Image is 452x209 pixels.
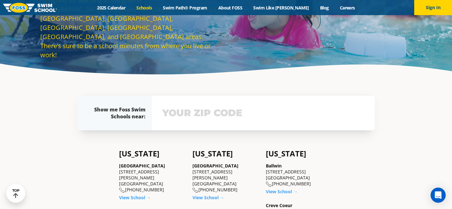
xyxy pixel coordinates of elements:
a: Careers [334,5,360,11]
h4: [US_STATE] [266,149,333,158]
a: Ballwin [266,163,282,169]
h4: [US_STATE] [119,149,186,158]
a: View School → [192,195,224,201]
a: Creve Coeur [266,202,292,208]
a: [GEOGRAPHIC_DATA] [119,163,165,169]
img: FOSS Swim School Logo [3,3,57,13]
a: Blog [314,5,334,11]
div: Show me Foss Swim Schools near: [90,106,146,120]
div: TOP [12,189,20,198]
a: Swim Path® Program [157,5,213,11]
h4: [US_STATE] [192,149,260,158]
div: [STREET_ADDRESS][PERSON_NAME] [GEOGRAPHIC_DATA] [PHONE_NUMBER] [119,163,186,193]
a: View School → [266,189,298,195]
img: location-phone-o-icon.svg [119,188,125,193]
input: YOUR ZIP CODE [161,104,366,122]
div: [STREET_ADDRESS] [GEOGRAPHIC_DATA] [PHONE_NUMBER] [266,163,333,187]
div: Open Intercom Messenger [431,188,446,203]
a: Schools [131,5,157,11]
div: [STREET_ADDRESS][PERSON_NAME] [GEOGRAPHIC_DATA] [PHONE_NUMBER] [192,163,260,193]
a: [GEOGRAPHIC_DATA] [192,163,238,169]
img: location-phone-o-icon.svg [192,188,198,193]
a: Swim Like [PERSON_NAME] [248,5,315,11]
a: View School → [119,195,151,201]
img: location-phone-o-icon.svg [266,182,272,187]
a: 2025 Calendar [92,5,131,11]
a: About FOSS [213,5,248,11]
